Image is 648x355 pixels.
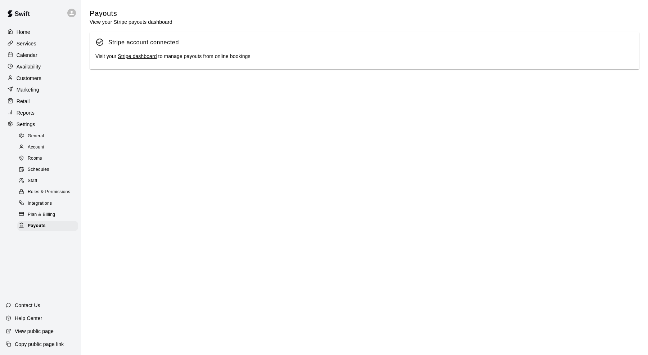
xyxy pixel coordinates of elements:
[17,210,78,220] div: Plan & Billing
[17,98,30,105] p: Retail
[17,187,81,198] a: Roles & Permissions
[17,154,78,164] div: Rooms
[28,200,52,207] span: Integrations
[17,130,81,142] a: General
[6,119,75,130] a: Settings
[17,209,81,220] a: Plan & Billing
[15,302,40,309] p: Contact Us
[28,211,55,218] span: Plan & Billing
[6,38,75,49] a: Services
[17,131,78,141] div: General
[28,144,44,151] span: Account
[90,9,172,18] h5: Payouts
[28,177,37,185] span: Staff
[15,315,42,322] p: Help Center
[6,61,75,72] a: Availability
[28,155,42,162] span: Rooms
[17,52,37,59] p: Calendar
[108,38,179,47] div: Stripe account connected
[17,142,81,153] a: Account
[17,198,81,209] a: Integrations
[17,153,81,164] a: Rooms
[17,176,81,187] a: Staff
[17,40,36,47] p: Services
[17,165,78,175] div: Schedules
[28,133,44,140] span: General
[90,18,172,26] p: View your Stripe payouts dashboard
[15,328,54,335] p: View public page
[17,199,78,209] div: Integrations
[17,176,78,186] div: Staff
[17,221,78,231] div: Payouts
[28,166,49,173] span: Schedules
[17,220,81,231] a: Payouts
[95,53,634,61] div: Visit your to manage payouts from online bookings
[118,53,157,59] a: Stripe dashboard
[17,121,35,128] p: Settings
[17,75,41,82] p: Customers
[6,27,75,37] a: Home
[17,187,78,197] div: Roles & Permissions
[28,222,45,230] span: Payouts
[17,63,41,70] p: Availability
[6,73,75,84] a: Customers
[17,142,78,152] div: Account
[6,107,75,118] a: Reports
[6,50,75,61] a: Calendar
[28,188,70,196] span: Roles & Permissions
[15,341,64,348] p: Copy public page link
[17,109,35,116] p: Reports
[17,86,39,93] p: Marketing
[17,164,81,176] a: Schedules
[6,96,75,107] a: Retail
[17,28,30,36] p: Home
[6,84,75,95] a: Marketing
